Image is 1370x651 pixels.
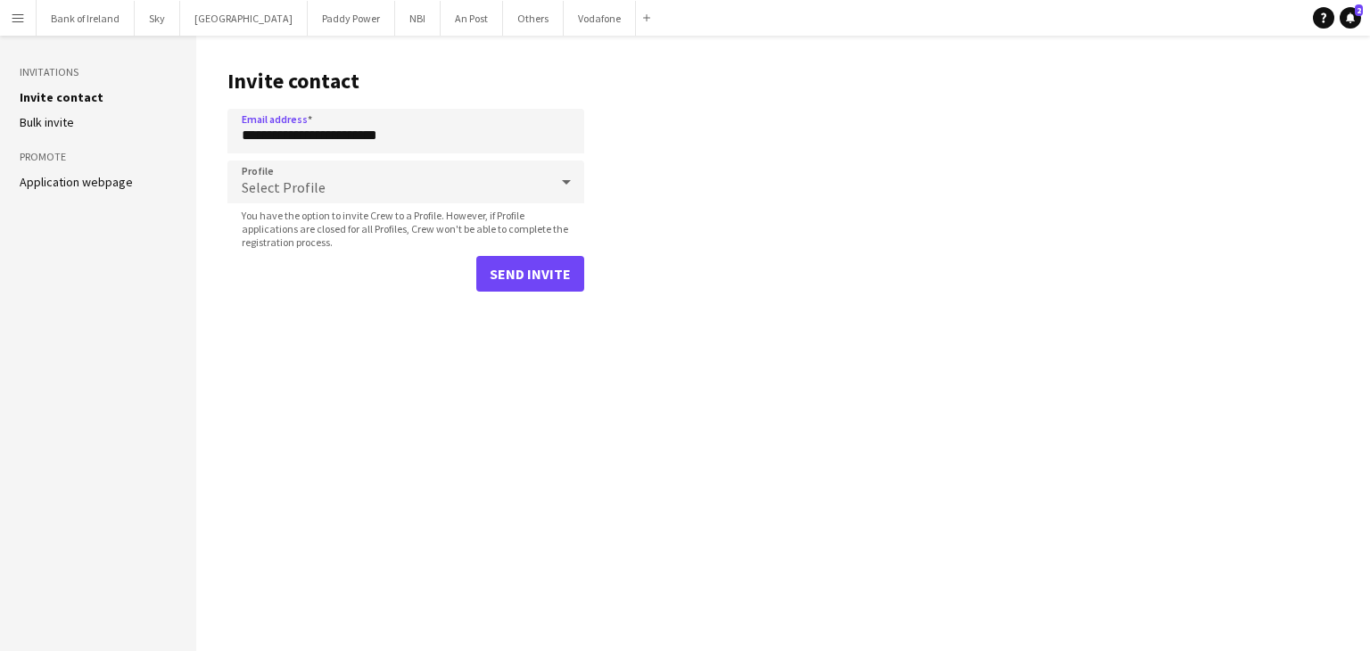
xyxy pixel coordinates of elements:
[20,64,177,80] h3: Invitations
[135,1,180,36] button: Sky
[503,1,564,36] button: Others
[227,209,584,249] span: You have the option to invite Crew to a Profile. However, if Profile applications are closed for ...
[20,174,133,190] a: Application webpage
[227,68,584,95] h1: Invite contact
[441,1,503,36] button: An Post
[242,178,326,196] span: Select Profile
[20,114,74,130] a: Bulk invite
[37,1,135,36] button: Bank of Ireland
[1340,7,1361,29] a: 2
[1355,4,1363,16] span: 2
[20,149,177,165] h3: Promote
[564,1,636,36] button: Vodafone
[476,256,584,292] button: Send invite
[308,1,395,36] button: Paddy Power
[395,1,441,36] button: NBI
[180,1,308,36] button: [GEOGRAPHIC_DATA]
[20,89,103,105] a: Invite contact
